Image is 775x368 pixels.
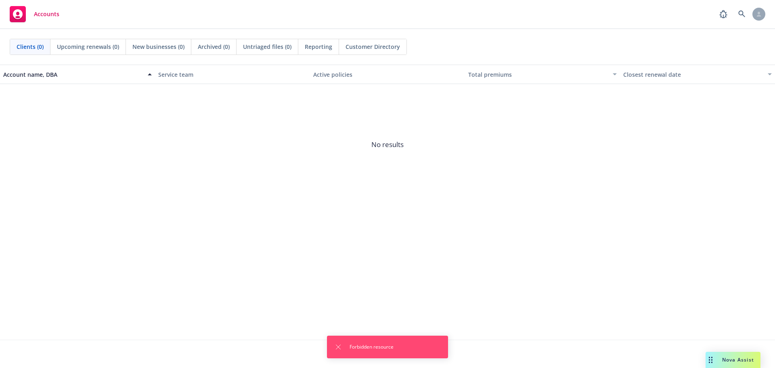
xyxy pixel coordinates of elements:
span: Accounts [34,11,59,17]
button: Active policies [310,65,465,84]
div: Closest renewal date [623,70,763,79]
div: Service team [158,70,307,79]
div: Account name, DBA [3,70,143,79]
button: Service team [155,65,310,84]
a: Accounts [6,3,63,25]
span: Untriaged files (0) [243,42,291,51]
button: Dismiss notification [333,342,343,352]
div: Drag to move [706,352,716,368]
span: Nova Assist [722,356,754,363]
span: Upcoming renewals (0) [57,42,119,51]
span: Forbidden resource [350,343,394,351]
div: Active policies [313,70,462,79]
div: Total premiums [468,70,608,79]
button: Nova Assist [706,352,760,368]
button: Total premiums [465,65,620,84]
a: Report a Bug [715,6,731,22]
span: New businesses (0) [132,42,184,51]
span: Archived (0) [198,42,230,51]
span: Clients (0) [17,42,44,51]
a: Search [734,6,750,22]
span: Reporting [305,42,332,51]
span: Customer Directory [346,42,400,51]
button: Closest renewal date [620,65,775,84]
